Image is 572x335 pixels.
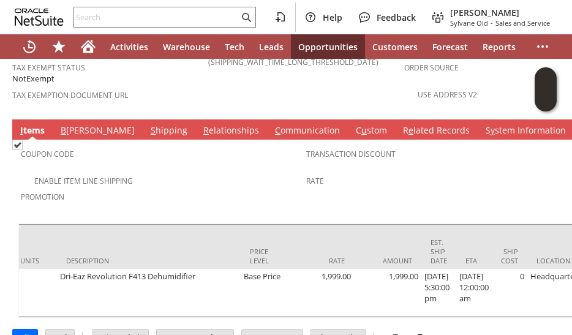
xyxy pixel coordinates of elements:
td: 1,999.00 [287,269,354,317]
td: 1,999.00 [354,269,421,317]
input: Search [74,10,239,24]
div: More menus [528,34,557,59]
a: Related Records [400,124,473,138]
span: Forecast [432,41,468,53]
span: e [408,124,413,136]
span: NotExempt [12,73,55,85]
span: u [361,124,367,136]
span: Reports [483,41,516,53]
div: Shortcuts [44,34,73,59]
div: Units [20,256,48,265]
td: [DATE] 12:00:00 am [456,269,492,317]
span: Customers [372,41,418,53]
a: Opportunities [291,34,365,59]
svg: logo [15,9,64,26]
a: Rate [306,176,324,186]
a: Recent Records [15,34,44,59]
span: C [275,124,280,136]
span: Sales and Service [495,18,550,28]
a: Tax Exemption Document URL [12,90,128,100]
a: Use Address V2 [418,89,477,100]
span: - [491,18,493,28]
span: S [151,124,156,136]
a: Relationships [200,124,262,138]
span: Opportunities [298,41,358,53]
div: Est. Ship Date [431,238,447,265]
svg: Home [81,39,96,54]
span: I [20,124,23,136]
a: Forecast [425,34,475,59]
span: Tech [225,41,244,53]
a: Tech [217,34,252,59]
a: Reports [475,34,523,59]
div: Price Level [250,247,277,265]
div: Amount [363,256,412,265]
a: Home [73,34,103,59]
span: Activities [110,41,148,53]
iframe: Click here to launch Oracle Guided Learning Help Panel [535,67,557,111]
div: Rate [296,256,345,265]
a: Promotion [21,192,64,202]
a: Items [17,124,48,138]
a: Leads [252,34,291,59]
svg: Recent Records [22,39,37,54]
a: Enable Item Line Shipping [34,176,133,186]
a: Warehouse [156,34,217,59]
span: Help [323,12,342,23]
img: Checked [12,140,23,150]
span: [PERSON_NAME] [450,7,550,18]
td: 0 [492,269,527,317]
span: Leads [259,41,284,53]
span: Warehouse [163,41,210,53]
td: [DATE] 5:30:00 pm [421,269,456,317]
span: Oracle Guided Learning Widget. To move around, please hold and drag [535,90,557,112]
div: Ship Cost [501,247,518,265]
div: ETA [465,256,483,265]
a: Activities [103,34,156,59]
a: Order Source [404,62,459,73]
svg: Shortcuts [51,39,66,54]
a: Communication [272,124,343,138]
span: y [491,124,495,136]
a: Transaction Discount [306,149,396,159]
a: B[PERSON_NAME] [58,124,138,138]
td: Base Price [241,269,287,317]
div: Description [66,256,231,265]
td: Dri-Eaz Revolution F413 Dehumidifier [57,269,241,317]
a: Shipping [148,124,190,138]
a: Coupon Code [21,149,74,159]
span: Feedback [377,12,416,23]
span: B [61,124,66,136]
a: Customers [365,34,425,59]
a: System Information [483,124,569,138]
span: R [203,124,209,136]
span: Sylvane Old [450,18,488,28]
a: Custom [353,124,390,138]
a: Tax Exempt Status [12,62,85,73]
svg: Search [239,10,254,24]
